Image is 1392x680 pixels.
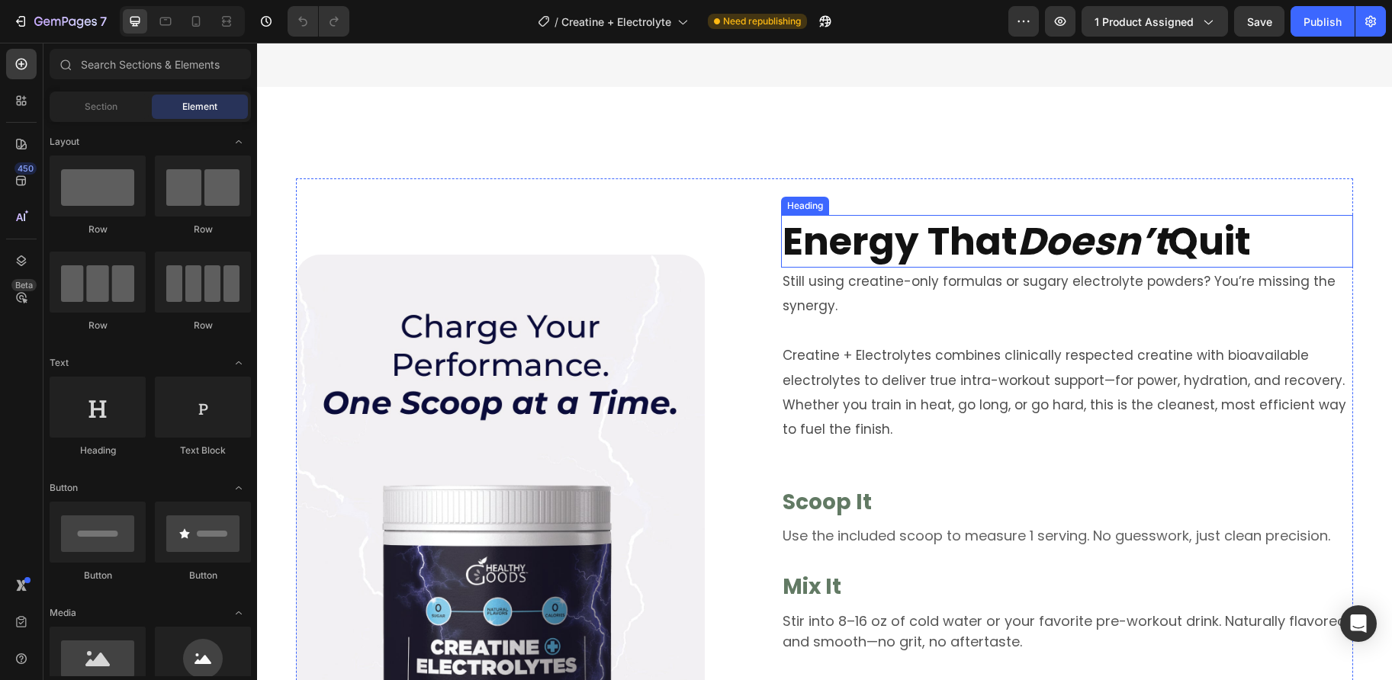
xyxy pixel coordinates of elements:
input: Search Sections & Elements [50,49,251,79]
button: 7 [6,6,114,37]
i: Doesn’t [760,172,911,226]
div: Undo/Redo [288,6,349,37]
button: 1 product assigned [1082,6,1228,37]
span: Toggle open [227,476,251,500]
div: Row [50,223,146,236]
div: Row [155,223,251,236]
div: Heading [50,444,146,457]
span: 1 product assigned [1095,14,1194,30]
span: Still using creatine-only formulas or sugary electrolyte powders? You’re missing the synergy. [526,229,1079,272]
div: Publish [1304,14,1342,30]
span: Toggle open [227,601,251,625]
span: Toggle open [227,130,251,154]
iframe: Design area [257,43,1392,680]
p: Stir into 8–16 oz of cold water or your favorite pre-workout drink. Naturally flavored and smooth... [526,568,1095,609]
span: / [555,14,558,30]
span: Creatine + Electrolytes combines clinically respected creatine with bioavailable electrolytes to ... [526,303,1089,396]
h2: Energy That Quit [524,172,1096,225]
h3: Mix It [524,529,1096,560]
span: Button [50,481,78,495]
div: Button [155,569,251,582]
h3: Scoop It [524,444,1096,475]
span: Element [182,100,217,114]
div: Beta [11,279,37,291]
span: Text [50,356,69,370]
span: Toggle open [227,351,251,375]
div: Open Intercom Messenger [1340,605,1377,642]
p: 7 [100,12,107,30]
span: Layout [50,135,79,149]
span: Creatine + Electrolyte [561,14,671,30]
span: Need republishing [723,14,801,28]
div: Row [155,319,251,332]
span: Media [50,606,76,620]
h3: Take It [524,635,1096,666]
p: Use the included scoop to measure 1 serving. No guesswork, just clean precision. [526,483,1095,503]
div: Button [50,569,146,582]
div: Text Block [155,444,251,457]
span: Save [1247,15,1272,28]
span: Section [85,100,117,114]
div: Heading [527,156,569,170]
div: Row [50,319,146,332]
div: 450 [14,162,37,175]
button: Publish [1291,6,1355,37]
button: Save [1234,6,1284,37]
